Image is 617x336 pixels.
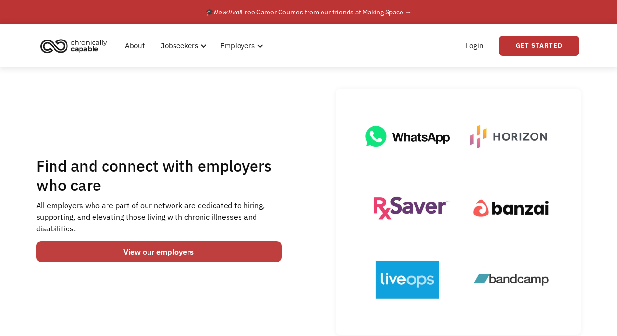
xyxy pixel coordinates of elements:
[214,8,241,16] em: Now live!
[215,30,266,61] div: Employers
[460,30,489,61] a: Login
[499,36,579,56] a: Get Started
[220,40,255,52] div: Employers
[36,156,282,195] h1: Find and connect with employers who care
[36,241,282,262] a: View our employers
[36,200,282,234] div: All employers who are part of our network are dedicated to hiring, supporting, and elevating thos...
[205,6,412,18] div: 🎓 Free Career Courses from our friends at Making Space →
[161,40,198,52] div: Jobseekers
[119,30,150,61] a: About
[155,30,210,61] div: Jobseekers
[38,35,114,56] a: home
[38,35,110,56] img: Chronically Capable logo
